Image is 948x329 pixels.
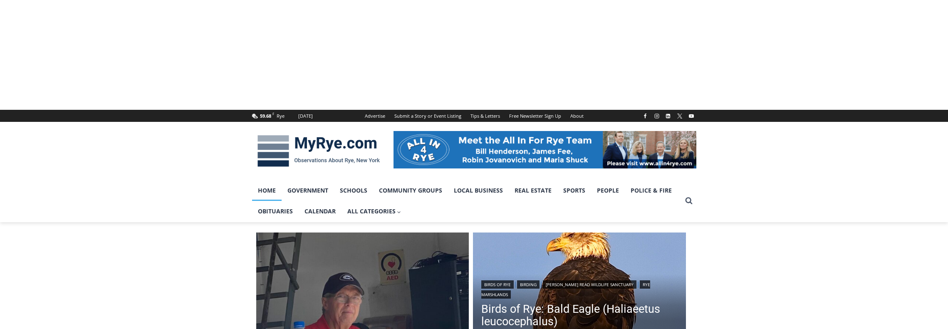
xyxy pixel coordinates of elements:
a: Free Newsletter Sign Up [505,110,566,122]
a: Facebook [640,111,650,121]
a: Government [282,180,334,201]
img: All in for Rye [394,131,696,168]
div: | | | [481,279,678,299]
a: X [675,111,685,121]
div: [DATE] [298,112,313,120]
a: Local Business [448,180,509,201]
a: [PERSON_NAME] Read Wildlife Sanctuary [543,280,636,289]
a: Birding [517,280,540,289]
span: All Categories [347,207,401,216]
a: YouTube [686,111,696,121]
a: Birds of Rye [481,280,514,289]
a: Submit a Story or Event Listing [390,110,466,122]
a: Linkedin [663,111,673,121]
button: View Search Form [681,193,696,208]
a: Community Groups [373,180,448,201]
span: F [272,111,274,116]
a: Obituaries [252,201,299,222]
a: All Categories [342,201,407,222]
a: Home [252,180,282,201]
img: MyRye.com [252,129,385,173]
a: Advertise [360,110,390,122]
div: Rye [277,112,285,120]
a: Schools [334,180,373,201]
span: 59.68 [260,113,271,119]
a: Birds of Rye: Bald Eagle (Haliaeetus leucocephalus) [481,303,678,328]
a: About [566,110,588,122]
a: Instagram [652,111,662,121]
nav: Secondary Navigation [360,110,588,122]
a: Calendar [299,201,342,222]
a: People [591,180,625,201]
a: Real Estate [509,180,557,201]
a: Sports [557,180,591,201]
nav: Primary Navigation [252,180,681,222]
a: Tips & Letters [466,110,505,122]
a: Police & Fire [625,180,678,201]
